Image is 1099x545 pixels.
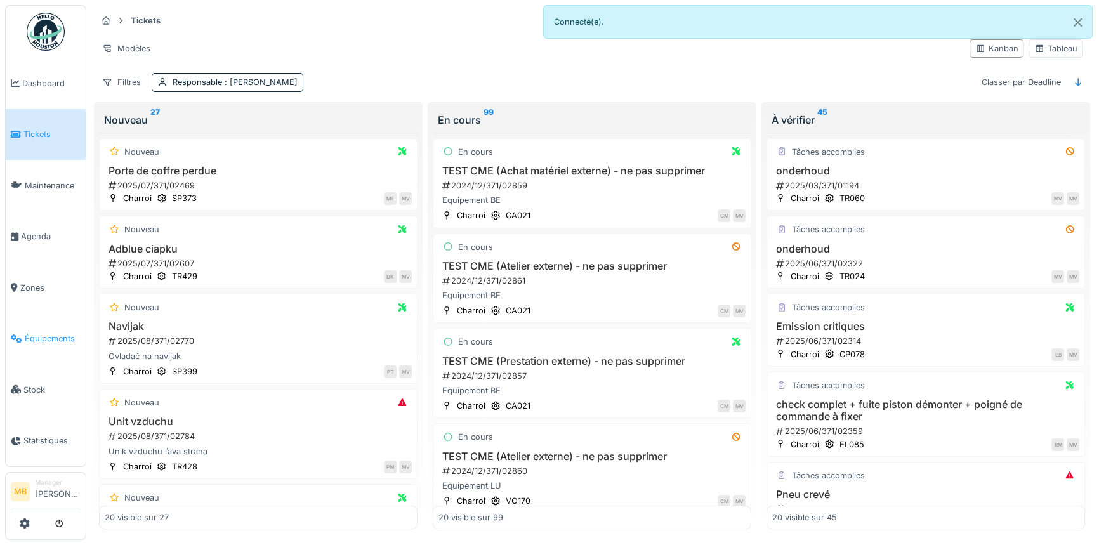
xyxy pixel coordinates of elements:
[791,270,819,282] div: Charroi
[458,336,493,348] div: En cours
[438,260,746,272] h3: TEST CME (Atelier externe) - ne pas supprimer
[384,192,397,205] div: ME
[35,478,81,487] div: Manager
[438,355,746,367] h3: TEST CME (Prestation externe) - ne pas supprimer
[839,192,865,204] div: TR060
[791,438,819,450] div: Charroi
[438,480,746,492] div: Equipement LU
[105,165,412,177] h3: Porte de coffre perdue
[733,400,746,412] div: MV
[458,241,493,253] div: En cours
[105,511,169,523] div: 20 visible sur 27
[1051,348,1064,361] div: EB
[772,320,1079,332] h3: Emission critiques
[96,39,156,58] div: Modèles
[839,438,864,450] div: EL085
[733,305,746,317] div: MV
[23,128,81,140] span: Tickets
[1051,192,1064,205] div: MV
[105,320,412,332] h3: Navijak
[1067,192,1079,205] div: MV
[105,445,412,457] div: Unik vzduchu ľava strana
[150,112,160,128] sup: 27
[484,112,494,128] sup: 99
[384,365,397,378] div: PT
[21,230,81,242] span: Agenda
[399,270,412,283] div: MV
[6,262,86,313] a: Zones
[775,425,1079,437] div: 2025/06/371/02359
[975,43,1018,55] div: Kanban
[438,450,746,463] h3: TEST CME (Atelier externe) - ne pas supprimer
[718,400,730,412] div: CM
[124,223,159,235] div: Nouveau
[506,400,530,412] div: CA021
[506,209,530,221] div: CA021
[792,223,865,235] div: Tâches accomplies
[441,465,746,477] div: 2024/12/371/02860
[399,365,412,378] div: MV
[791,192,819,204] div: Charroi
[458,146,493,158] div: En cours
[1067,348,1079,361] div: MV
[222,77,298,87] span: : [PERSON_NAME]
[6,416,86,467] a: Statistiques
[124,146,159,158] div: Nouveau
[1067,270,1079,283] div: MV
[384,461,397,473] div: PM
[1063,6,1092,39] button: Close
[27,13,65,51] img: Badge_color-CXgf-gQk.svg
[772,511,837,523] div: 20 visible sur 45
[123,192,152,204] div: Charroi
[11,478,81,508] a: MB Manager[PERSON_NAME]
[23,435,81,447] span: Statistiques
[124,492,159,504] div: Nouveau
[775,258,1079,270] div: 2025/06/371/02322
[457,209,485,221] div: Charroi
[107,258,412,270] div: 2025/07/371/02607
[733,495,746,508] div: MV
[792,469,865,482] div: Tâches accomplies
[105,243,412,255] h3: Adblue ciapku
[1051,438,1064,451] div: RM
[438,289,746,301] div: Equipement BE
[457,400,485,412] div: Charroi
[718,305,730,317] div: CM
[772,112,1080,128] div: À vérifier
[817,112,827,128] sup: 45
[733,209,746,222] div: MV
[775,180,1079,192] div: 2025/03/371/01194
[438,384,746,397] div: Equipement BE
[772,398,1079,423] h3: check complet + fuite piston démonter + poigné de commande à fixer
[441,275,746,287] div: 2024/12/371/02861
[25,180,81,192] span: Maintenance
[438,194,746,206] div: Equipement BE
[124,397,159,409] div: Nouveau
[35,478,81,505] li: [PERSON_NAME]
[124,301,159,313] div: Nouveau
[25,332,81,345] span: Équipements
[718,495,730,508] div: CM
[506,495,530,507] div: VO170
[96,73,147,91] div: Filtres
[399,461,412,473] div: MV
[172,270,197,282] div: TR429
[772,243,1079,255] h3: onderhoud
[173,76,298,88] div: Responsable
[23,384,81,396] span: Stock
[839,348,865,360] div: CP078
[11,482,30,501] li: MB
[772,165,1079,177] h3: onderhoud
[775,503,1079,515] div: 2025/07/371/02514
[441,180,746,192] div: 2024/12/371/02859
[123,461,152,473] div: Charroi
[172,192,197,204] div: SP373
[438,112,746,128] div: En cours
[105,416,412,428] h3: Unit vzduchu
[1051,270,1064,283] div: MV
[107,180,412,192] div: 2025/07/371/02469
[839,270,865,282] div: TR024
[792,379,865,391] div: Tâches accomplies
[792,146,865,158] div: Tâches accomplies
[6,313,86,365] a: Équipements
